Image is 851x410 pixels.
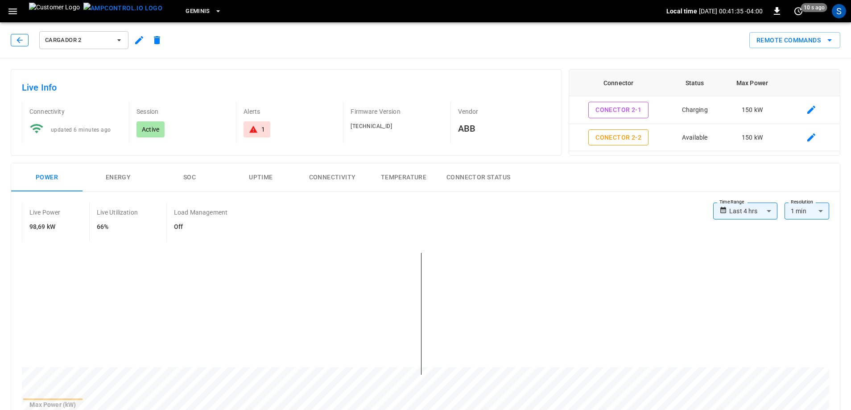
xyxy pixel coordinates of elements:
td: Faulted [668,151,722,179]
span: Cargador 2 [45,35,111,46]
h6: 66% [97,222,138,232]
button: set refresh interval [791,4,806,18]
p: Load Management [174,208,227,217]
label: Time Range [719,199,744,206]
button: Conector 2-2 [588,129,649,146]
button: Energy [83,163,154,192]
th: Status [668,70,722,96]
th: Max Power [722,70,783,96]
button: SOC [154,163,225,192]
label: Resolution [791,199,813,206]
img: Customer Logo [29,3,80,20]
button: Power [11,163,83,192]
button: Remote Commands [749,32,840,49]
p: Live Power [29,208,61,217]
span: 10 s ago [801,3,827,12]
table: connector table [569,70,840,206]
td: 150 kW [722,124,783,152]
div: Last 4 hrs [729,203,777,219]
button: Uptime [225,163,297,192]
span: updated 6 minutes ago [51,127,111,133]
div: remote commands options [749,32,840,49]
td: 150 kW [722,151,783,179]
p: Active [142,125,159,134]
td: Charging [668,96,722,124]
h6: Live Info [22,80,550,95]
span: [TECHNICAL_ID] [351,123,392,129]
div: profile-icon [832,4,846,18]
button: Connector Status [439,163,517,192]
p: Firmware Version [351,107,443,116]
button: Temperature [368,163,439,192]
button: Conector 2-1 [588,102,649,118]
div: 1 [261,125,265,134]
p: Alerts [244,107,336,116]
button: Geminis [182,3,225,20]
p: Local time [666,7,697,16]
th: Connector [569,70,668,96]
p: [DATE] 00:41:35 -04:00 [699,7,763,16]
img: ampcontrol.io logo [83,3,162,14]
h6: ABB [458,121,550,136]
p: Vendor [458,107,550,116]
td: Available [668,124,722,152]
p: Connectivity [29,107,122,116]
h6: 98,69 kW [29,222,61,232]
span: Geminis [186,6,210,17]
div: 1 min [785,203,829,219]
p: Session [136,107,229,116]
p: Live Utilization [97,208,138,217]
button: Cargador 2 [39,31,128,49]
button: Connectivity [297,163,368,192]
h6: Off [174,222,227,232]
td: 150 kW [722,96,783,124]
